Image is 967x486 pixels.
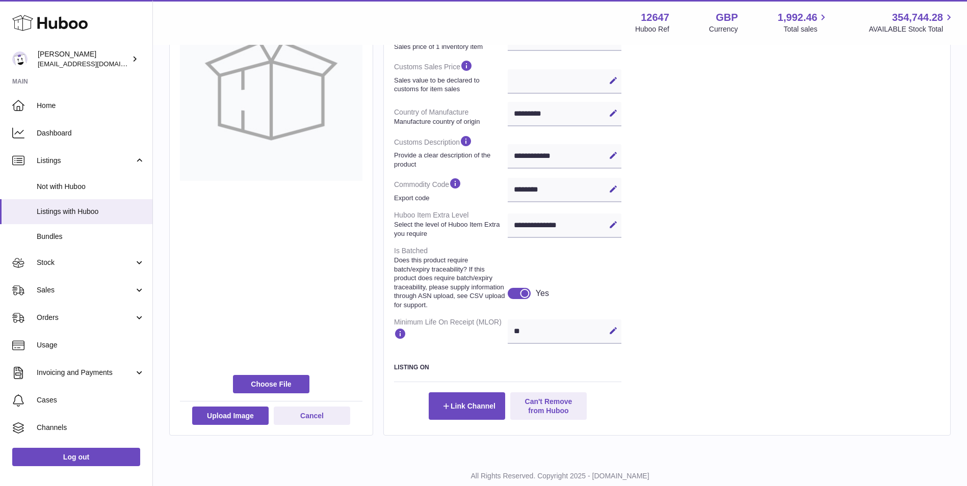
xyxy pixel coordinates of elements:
span: Bundles [37,232,145,241]
strong: Manufacture country of origin [394,117,505,126]
strong: Select the level of Huboo Item Extra you require [394,220,505,238]
dt: Country of Manufacture [394,103,508,130]
div: Yes [536,288,549,299]
strong: Does this product require batch/expiry traceability? If this product does require batch/expiry tr... [394,256,505,309]
img: internalAdmin-12647@internal.huboo.com [12,51,28,67]
h3: Listing On [394,363,621,371]
span: AVAILABLE Stock Total [869,24,955,34]
button: Upload Image [192,407,269,425]
p: All Rights Reserved. Copyright 2025 - [DOMAIN_NAME] [161,471,959,481]
dt: Huboo Item Extra Level [394,206,508,242]
span: Listings [37,156,134,166]
span: Orders [37,313,134,322]
div: Huboo Ref [635,24,669,34]
div: Currency [709,24,738,34]
span: Sales [37,285,134,295]
span: Choose File [233,375,309,393]
dt: Customs Description [394,130,508,173]
dt: Commodity Code [394,173,508,206]
div: [PERSON_NAME] [38,49,129,69]
span: Dashboard [37,128,145,138]
strong: GBP [716,11,738,24]
strong: 12647 [641,11,669,24]
span: 354,744.28 [892,11,943,24]
span: Home [37,101,145,111]
span: Listings with Huboo [37,207,145,217]
span: Invoicing and Payments [37,368,134,377]
dt: Is Batched [394,242,508,313]
button: Cancel [274,407,350,425]
span: Total sales [783,24,829,34]
a: Log out [12,448,140,466]
span: 1,992.46 [778,11,818,24]
strong: Provide a clear description of the product [394,151,505,169]
strong: Sales price of 1 inventory item [394,42,505,51]
span: [EMAIL_ADDRESS][DOMAIN_NAME] [38,60,150,68]
dt: Customs Sales Price [394,55,508,97]
span: Stock [37,258,134,267]
button: Link Channel [429,392,505,420]
a: 354,744.28 AVAILABLE Stock Total [869,11,955,34]
button: Can't Remove from Huboo [510,392,587,420]
span: Not with Huboo [37,182,145,192]
dt: Minimum Life On Receipt (MLOR) [394,313,508,347]
span: Cases [37,395,145,405]
span: Channels [37,423,145,433]
strong: Sales value to be declared to customs for item sales [394,76,505,94]
span: Usage [37,340,145,350]
strong: Export code [394,194,505,203]
a: 1,992.46 Total sales [778,11,829,34]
